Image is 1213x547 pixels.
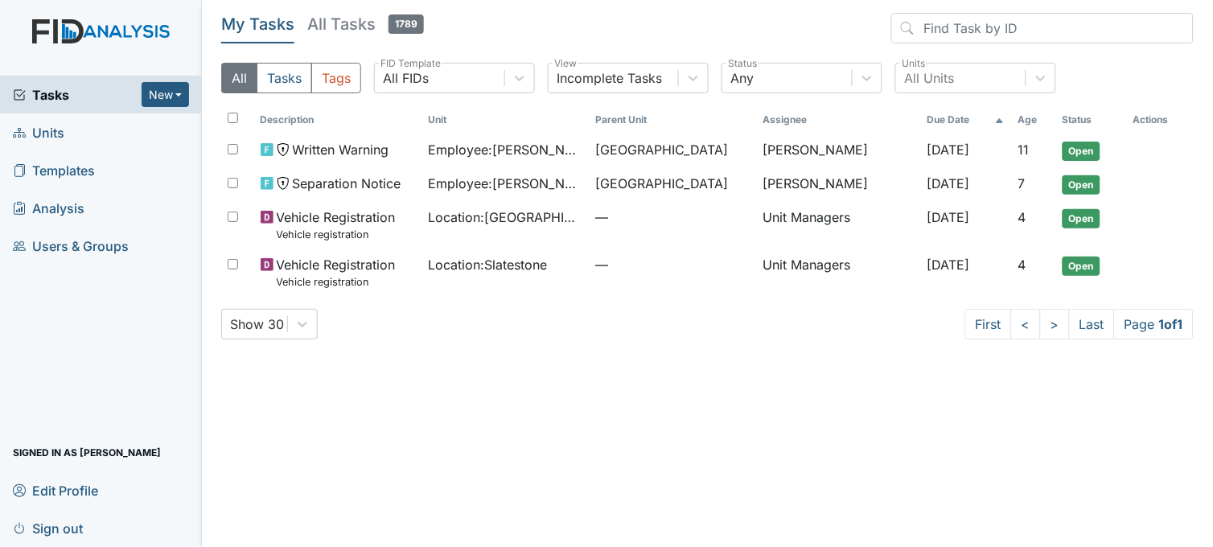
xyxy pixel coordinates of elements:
[277,227,396,242] small: Vehicle registration
[1063,257,1100,276] span: Open
[927,257,970,273] span: [DATE]
[13,85,142,105] a: Tasks
[1018,209,1026,225] span: 4
[595,208,750,227] span: —
[904,68,954,88] div: All Units
[389,14,424,34] span: 1789
[13,478,98,503] span: Edit Profile
[1127,106,1194,134] th: Actions
[1063,175,1100,195] span: Open
[757,106,921,134] th: Assignee
[221,63,257,93] button: All
[927,175,970,191] span: [DATE]
[13,516,83,541] span: Sign out
[428,255,547,274] span: Location : Slatestone
[428,174,582,193] span: Employee : [PERSON_NAME]
[927,209,970,225] span: [DATE]
[221,63,361,93] div: Type filter
[221,13,294,35] h5: My Tasks
[1040,309,1070,339] a: >
[257,63,312,93] button: Tasks
[757,167,921,201] td: [PERSON_NAME]
[13,233,129,258] span: Users & Groups
[277,274,396,290] small: Vehicle registration
[1063,142,1100,161] span: Open
[13,120,64,145] span: Units
[757,134,921,167] td: [PERSON_NAME]
[1159,316,1183,332] strong: 1 of 1
[254,106,421,134] th: Toggle SortBy
[557,68,662,88] div: Incomplete Tasks
[307,13,424,35] h5: All Tasks
[293,174,401,193] span: Separation Notice
[1114,309,1194,339] span: Page
[1069,309,1115,339] a: Last
[383,68,429,88] div: All FIDs
[891,13,1194,43] input: Find Task by ID
[1018,257,1026,273] span: 4
[13,195,84,220] span: Analysis
[595,140,728,159] span: [GEOGRAPHIC_DATA]
[595,174,728,193] span: [GEOGRAPHIC_DATA]
[421,106,589,134] th: Toggle SortBy
[142,82,190,107] button: New
[965,309,1194,339] nav: task-pagination
[277,208,396,242] span: Vehicle Registration Vehicle registration
[730,68,754,88] div: Any
[230,315,284,334] div: Show 30
[757,201,921,249] td: Unit Managers
[1011,309,1041,339] a: <
[965,309,1012,339] a: First
[277,255,396,290] span: Vehicle Registration Vehicle registration
[921,106,1012,134] th: Toggle SortBy
[293,140,389,159] span: Written Warning
[1018,175,1025,191] span: 7
[1011,106,1056,134] th: Toggle SortBy
[595,255,750,274] span: —
[1018,142,1029,158] span: 11
[1056,106,1127,134] th: Toggle SortBy
[428,208,582,227] span: Location : [GEOGRAPHIC_DATA]
[13,440,161,465] span: Signed in as [PERSON_NAME]
[589,106,756,134] th: Toggle SortBy
[311,63,361,93] button: Tags
[428,140,582,159] span: Employee : [PERSON_NAME], Ky'Asia
[1063,209,1100,228] span: Open
[13,158,95,183] span: Templates
[927,142,970,158] span: [DATE]
[228,113,238,123] input: Toggle All Rows Selected
[757,249,921,296] td: Unit Managers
